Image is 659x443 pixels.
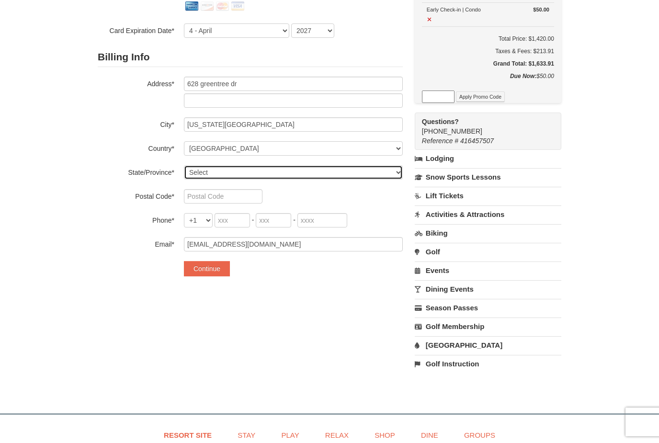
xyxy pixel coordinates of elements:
a: Golf [415,243,561,261]
input: Billing Info [184,77,403,91]
input: Email [184,237,403,251]
a: Golf Instruction [415,355,561,373]
span: - [293,216,295,224]
a: Snow Sports Lessons [415,168,561,186]
span: 416457507 [460,137,494,145]
label: City* [98,117,174,129]
input: City [184,117,403,132]
div: $50.00 [422,71,554,91]
a: Season Passes [415,299,561,317]
a: Golf Membership [415,318,561,335]
label: Postal Code* [98,189,174,201]
a: [GEOGRAPHIC_DATA] [415,336,561,354]
strong: $50.00 [533,5,549,14]
h6: Total Price: $1,420.00 [422,34,554,44]
a: Lodging [415,150,561,167]
input: Postal Code [184,189,262,204]
div: Taxes & Fees: $213.91 [422,46,554,56]
strong: Questions? [422,118,459,125]
td: Early Check-in | Condo [422,2,554,26]
h5: Grand Total: $1,633.91 [422,59,554,68]
button: Apply Promo Code [456,91,505,102]
h2: Billing Info [98,47,403,67]
span: [PHONE_NUMBER] [422,117,544,135]
span: - [252,216,254,224]
a: Events [415,261,561,279]
label: Country* [98,141,174,153]
label: Card Expiration Date* [98,23,174,35]
a: Activities & Attractions [415,205,561,223]
input: xxx [256,213,291,227]
label: Phone* [98,213,174,225]
input: xxxx [297,213,347,227]
a: Biking [415,224,561,242]
a: Lift Tickets [415,187,561,204]
input: xxx [215,213,250,227]
span: Reference # [422,137,458,145]
label: Email* [98,237,174,249]
label: Address* [98,77,174,89]
strong: Due Now: [510,73,536,80]
button: Continue [184,261,230,276]
label: State/Province* [98,165,174,177]
a: Dining Events [415,280,561,298]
